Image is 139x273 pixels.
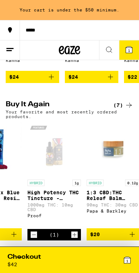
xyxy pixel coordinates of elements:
[68,74,78,80] span: $24
[113,101,133,109] a: (7)
[7,253,41,262] div: Checkout
[72,180,81,186] p: 1g
[6,71,59,83] button: Add to bag
[27,122,81,229] a: Open page for High Potency THC Tincture - 1000mg from Proof
[27,190,81,201] p: High Potency THC Tincture - 1000mg
[119,40,139,60] button: 1
[65,71,118,83] button: Add to bag
[87,180,104,186] p: HYBRID
[3,2,19,17] img: smile_yellow.png
[21,30,120,38] div: Refer a friend with Eaze
[27,203,81,212] p: 1000mg THC: 10mg CBD
[128,74,137,80] span: $22
[21,42,99,60] button: Redirect to URL
[71,231,78,238] button: Increment
[30,231,37,238] button: Decrement
[65,58,118,63] div: Kanha
[9,74,19,80] span: $24
[90,231,100,237] span: $20
[6,109,133,119] p: Your favorite and most recently ordered products.
[126,259,128,263] span: 1
[27,213,81,218] div: Proof
[7,262,17,267] div: $ 42
[6,58,59,63] div: Kanha
[27,180,45,186] p: HYBRID
[19,17,116,30] div: Give $30, Get $40!
[50,232,59,238] div: (1)
[128,48,130,53] span: 1
[6,101,103,109] h2: Buy It Again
